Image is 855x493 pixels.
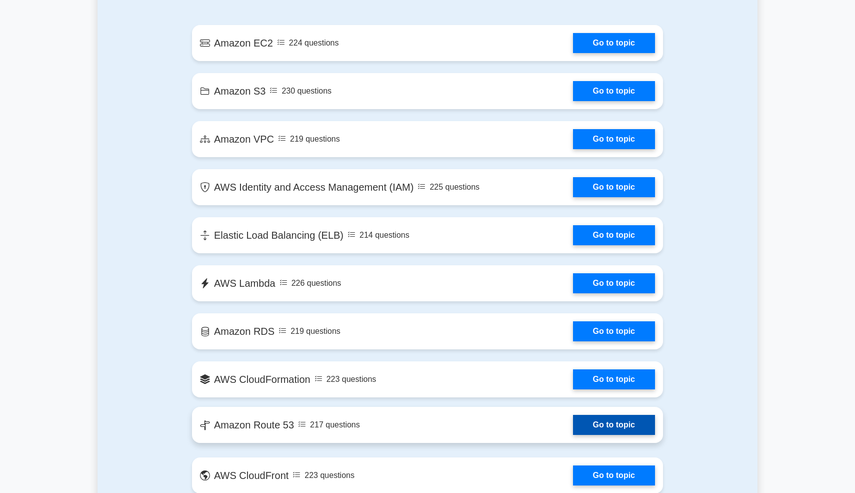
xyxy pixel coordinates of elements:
a: Go to topic [573,465,655,485]
a: Go to topic [573,129,655,149]
a: Go to topic [573,273,655,293]
a: Go to topic [573,177,655,197]
a: Go to topic [573,33,655,53]
a: Go to topic [573,321,655,341]
a: Go to topic [573,81,655,101]
a: Go to topic [573,369,655,389]
a: Go to topic [573,225,655,245]
a: Go to topic [573,415,655,435]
